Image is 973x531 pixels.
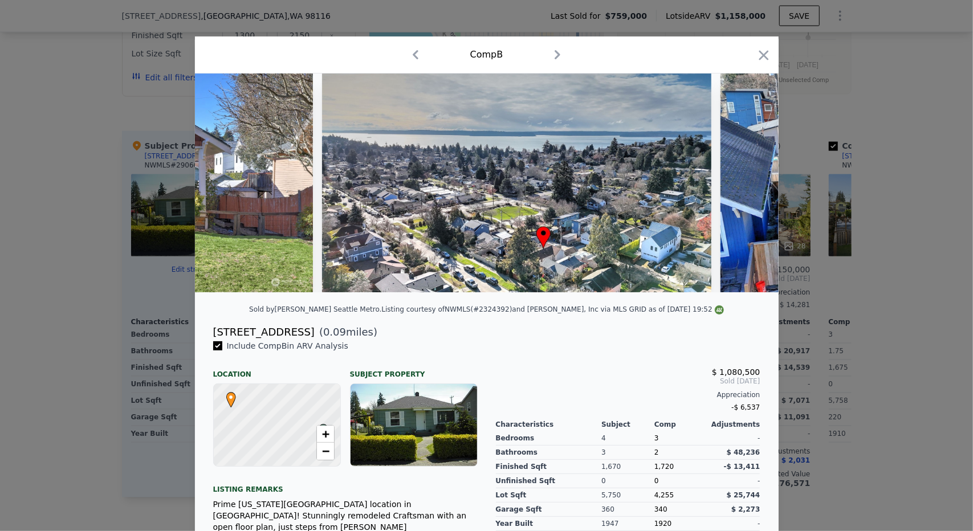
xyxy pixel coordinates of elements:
[249,305,381,313] div: Sold by [PERSON_NAME] Seattle Metro .
[654,420,707,429] div: Comp
[350,361,478,379] div: Subject Property
[317,426,334,443] a: Zoom in
[654,505,667,513] span: 340
[601,517,654,531] div: 1947
[715,305,724,314] img: NWMLS Logo
[707,474,760,488] div: -
[601,503,654,517] div: 360
[654,463,674,471] span: 1,720
[223,389,239,406] span: •
[654,446,707,460] div: 2
[213,324,315,340] div: [STREET_ADDRESS]
[317,443,334,460] a: Zoom out
[470,48,503,62] div: Comp B
[707,517,760,531] div: -
[316,424,331,434] span: B
[321,427,329,441] span: +
[496,460,602,474] div: Finished Sqft
[496,446,602,460] div: Bathrooms
[654,517,707,531] div: 1920
[601,474,654,488] div: 0
[707,420,760,429] div: Adjustments
[727,491,760,499] span: $ 25,744
[496,390,760,399] div: Appreciation
[731,403,760,411] span: -$ 6,537
[496,517,602,531] div: Year Built
[731,505,760,513] span: $ 2,273
[213,476,478,494] div: Listing remarks
[321,444,329,458] span: −
[496,503,602,517] div: Garage Sqft
[712,367,760,377] span: $ 1,080,500
[654,434,659,442] span: 3
[381,305,723,313] div: Listing courtesy of NWMLS (#2324392) and [PERSON_NAME], Inc via MLS GRID as of [DATE] 19:52
[222,341,353,350] span: Include Comp B in ARV Analysis
[601,488,654,503] div: 5,750
[707,431,760,446] div: -
[496,474,602,488] div: Unfinished Sqft
[322,73,711,292] img: Property Img
[223,392,230,399] div: •
[601,460,654,474] div: 1,670
[213,361,341,379] div: Location
[654,491,674,499] span: 4,255
[315,324,377,340] span: ( miles)
[601,431,654,446] div: 4
[654,477,659,485] span: 0
[316,424,323,431] div: B
[601,420,654,429] div: Subject
[496,431,602,446] div: Bedrooms
[496,377,760,386] span: Sold [DATE]
[727,448,760,456] span: $ 48,236
[496,420,602,429] div: Characteristics
[323,326,346,338] span: 0.09
[496,488,602,503] div: Lot Sqft
[724,463,760,471] span: -$ 13,411
[601,446,654,460] div: 3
